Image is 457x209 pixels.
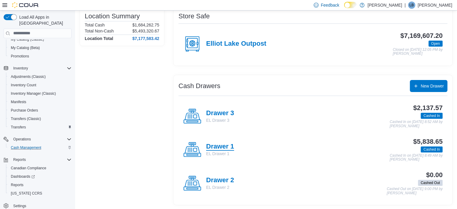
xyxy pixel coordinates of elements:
span: Inventory Manager (Classic) [8,90,72,97]
span: Inventory Count [11,83,36,88]
span: Reports [8,181,72,189]
button: Reports [6,181,74,189]
a: Cash Management [8,144,44,151]
a: Transfers (Classic) [8,115,43,122]
span: Purchase Orders [8,107,72,114]
span: Cashed Out [418,180,443,186]
p: Cashed Out on [DATE] 9:00 PM by [PERSON_NAME] [387,187,443,195]
a: Purchase Orders [8,107,41,114]
a: My Catalog (Classic) [8,36,47,43]
span: [US_STATE] CCRS [11,191,42,196]
button: Promotions [6,52,74,60]
span: Cash Management [8,144,72,151]
span: Dashboards [8,173,72,180]
span: Settings [13,204,26,208]
h4: Elliot Lake Outpost [206,40,266,48]
a: Inventory Manager (Classic) [8,90,58,97]
h4: Drawer 3 [206,109,234,117]
span: Dashboards [11,174,35,179]
p: EL Drawer 1 [206,151,234,157]
h6: Total Non-Cash [85,29,114,33]
span: Transfers [8,124,72,131]
button: Inventory [1,64,74,72]
h4: Location Total [85,36,113,41]
p: [PERSON_NAME] [367,2,402,9]
a: Promotions [8,53,32,60]
span: Washington CCRS [8,190,72,197]
span: Cashed In [421,146,443,152]
span: Reports [11,156,72,163]
span: Cashed Out [421,180,440,186]
a: Manifests [8,98,29,106]
span: Reports [13,157,26,162]
h3: $5,838.65 [413,138,443,145]
h3: Location Summary [85,13,140,20]
span: My Catalog (Classic) [8,36,72,43]
h3: Store Safe [178,13,210,20]
span: Transfers (Classic) [8,115,72,122]
span: Operations [11,136,72,143]
span: Purchase Orders [11,108,38,113]
span: Adjustments (Classic) [11,74,46,79]
h3: $7,169,607.20 [400,32,443,39]
span: My Catalog (Beta) [11,45,40,50]
a: Inventory Count [8,81,39,89]
a: Adjustments (Classic) [8,73,48,80]
p: EL Drawer 2 [206,184,234,190]
button: Manifests [6,98,74,106]
span: Transfers (Classic) [11,116,41,121]
button: Purchase Orders [6,106,74,115]
h3: $2,137.57 [413,104,443,112]
span: Inventory Manager (Classic) [11,91,56,96]
span: My Catalog (Beta) [8,44,72,51]
button: Reports [11,156,28,163]
button: Operations [1,135,74,143]
h4: $7,177,583.42 [132,36,159,41]
span: Operations [13,137,31,142]
input: Dark Mode [344,2,357,8]
span: Open [431,41,440,46]
button: Inventory Count [6,81,74,89]
span: Load All Apps in [GEOGRAPHIC_DATA] [17,14,72,26]
span: Feedback [321,2,339,8]
div: Laura Burns [408,2,415,9]
span: Cashed In [423,113,440,118]
p: $1,684,262.75 [132,23,159,27]
button: Transfers (Classic) [6,115,74,123]
button: [US_STATE] CCRS [6,189,74,198]
span: My Catalog (Classic) [11,37,44,42]
span: Open [428,41,443,47]
span: New Drawer [421,83,444,89]
h3: Cash Drawers [178,82,220,90]
span: Cash Management [11,145,41,150]
span: Adjustments (Classic) [8,73,72,80]
button: Adjustments (Classic) [6,72,74,81]
p: $5,493,320.67 [132,29,159,33]
span: Reports [11,183,23,187]
p: | [404,2,406,9]
span: LB [410,2,414,9]
p: [PERSON_NAME] [418,2,452,9]
h4: Drawer 2 [206,177,234,184]
span: Inventory Count [8,81,72,89]
h6: Total Cash [85,23,105,27]
button: Operations [11,136,33,143]
span: Inventory [11,65,72,72]
a: Dashboards [8,173,37,180]
a: Dashboards [6,172,74,181]
button: Reports [1,155,74,164]
span: Manifests [8,98,72,106]
a: Canadian Compliance [8,164,49,172]
p: Cashed In on [DATE] 8:49 AM by [PERSON_NAME] [390,154,443,162]
h3: $0.00 [426,171,443,179]
a: [US_STATE] CCRS [8,190,44,197]
p: EL Drawer 3 [206,117,234,123]
a: Transfers [8,124,28,131]
button: Inventory Manager (Classic) [6,89,74,98]
span: Manifests [11,100,26,104]
a: My Catalog (Beta) [8,44,42,51]
h4: Drawer 1 [206,143,234,151]
button: Canadian Compliance [6,164,74,172]
button: My Catalog (Classic) [6,35,74,44]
